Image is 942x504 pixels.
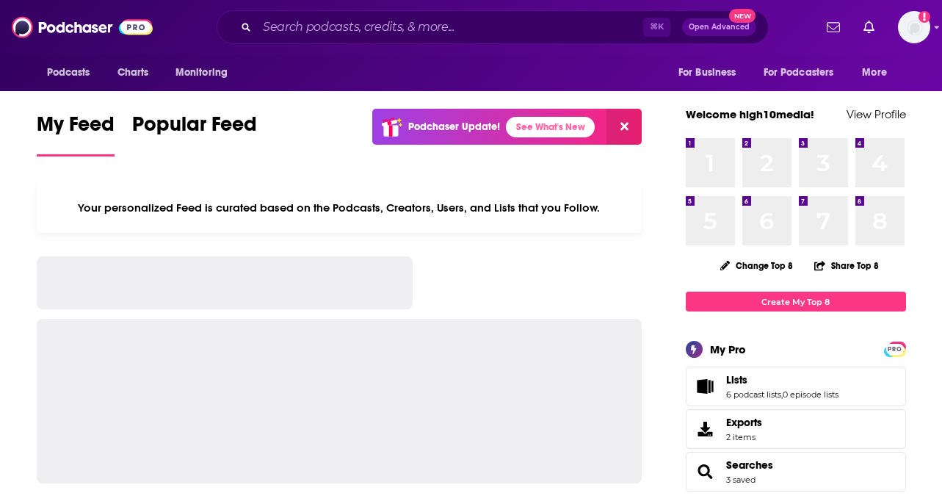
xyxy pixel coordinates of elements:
a: PRO [886,343,904,354]
a: My Feed [37,112,115,156]
a: Welcome high10media! [686,107,814,121]
svg: Add a profile image [919,11,930,23]
span: PRO [886,344,904,355]
span: Exports [691,419,720,439]
a: View Profile [847,107,906,121]
span: New [729,9,756,23]
span: Open Advanced [689,24,750,31]
span: 2 items [726,432,762,442]
a: Lists [726,373,838,386]
span: Exports [726,416,762,429]
div: Search podcasts, credits, & more... [217,10,769,44]
a: Lists [691,376,720,397]
a: Popular Feed [132,112,257,156]
a: Charts [108,59,158,87]
button: open menu [165,59,247,87]
span: Charts [117,62,149,83]
span: Logged in as high10media [898,11,930,43]
p: Podchaser Update! [408,120,500,133]
button: open menu [852,59,905,87]
button: open menu [668,59,755,87]
a: 6 podcast lists [726,389,781,400]
span: Podcasts [47,62,90,83]
span: Popular Feed [132,112,257,145]
div: My Pro [710,342,746,356]
span: For Business [678,62,736,83]
a: See What's New [506,117,595,137]
button: Share Top 8 [814,251,880,280]
span: ⌘ K [643,18,670,37]
a: Searches [691,461,720,482]
a: Show notifications dropdown [821,15,846,40]
span: Searches [686,452,906,492]
button: Open AdvancedNew [682,18,756,36]
span: Monitoring [175,62,228,83]
a: 3 saved [726,475,756,485]
span: , [781,389,783,400]
button: open menu [37,59,109,87]
span: My Feed [37,112,115,145]
span: More [862,62,887,83]
img: Podchaser - Follow, Share and Rate Podcasts [12,13,153,41]
button: open menu [754,59,855,87]
button: Show profile menu [898,11,930,43]
button: Change Top 8 [711,256,802,275]
a: Searches [726,458,773,472]
img: User Profile [898,11,930,43]
a: Exports [686,409,906,449]
input: Search podcasts, credits, & more... [257,15,643,39]
span: Lists [686,367,906,406]
span: Lists [726,373,747,386]
a: Create My Top 8 [686,292,906,312]
a: 0 episode lists [783,389,838,400]
span: For Podcasters [764,62,834,83]
a: Show notifications dropdown [858,15,880,40]
div: Your personalized Feed is curated based on the Podcasts, Creators, Users, and Lists that you Follow. [37,183,642,233]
